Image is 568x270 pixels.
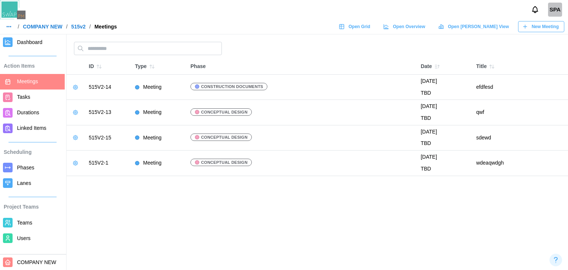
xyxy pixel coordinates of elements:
div: TBD [421,114,469,122]
span: Construction Documents [201,83,263,90]
button: New Meeting [518,21,564,32]
td: qwf [473,100,568,125]
div: / [18,24,19,29]
span: Conceptual Design [201,134,248,141]
td: 515V2-15 [85,125,131,150]
div: Phase [190,63,413,71]
div: [DATE] [421,128,469,136]
td: sdewd [473,125,568,150]
div: Type [135,61,183,72]
td: 515V2-1 [85,151,131,176]
div: / [89,24,91,29]
span: Lanes [17,180,31,186]
div: [DATE] [421,102,469,111]
a: Open Grid [335,21,376,32]
span: Open Overview [393,21,425,32]
div: Meeting [143,134,162,142]
td: 515V2-13 [85,100,131,125]
div: Meeting [143,108,162,117]
div: TBD [421,165,469,173]
span: Meetings [17,78,38,84]
div: TBD [421,139,469,148]
span: Open [PERSON_NAME] View [448,21,509,32]
button: Notifications [529,3,541,16]
a: SShetty platform admin [548,3,562,17]
div: Meetings [94,24,117,29]
div: Title [476,61,564,72]
div: ID [89,61,128,72]
td: wdeaqwdgh [473,151,568,176]
div: Date [421,61,469,72]
a: Open Overview [379,21,431,32]
div: TBD [421,89,469,97]
div: Meeting [143,159,162,167]
span: Conceptual Design [201,109,248,115]
span: Open Grid [348,21,370,32]
div: / [66,24,68,29]
span: COMPANY NEW [17,259,56,265]
td: 515V2-14 [85,75,131,100]
div: [DATE] [421,153,469,161]
a: COMPANY NEW [23,24,62,29]
a: Open [PERSON_NAME] View [435,21,514,32]
span: Teams [17,220,32,226]
div: [DATE] [421,77,469,85]
span: New Meeting [532,21,559,32]
span: Users [17,235,31,241]
span: Durations [17,109,39,115]
a: 515v2 [71,24,86,29]
span: Phases [17,165,34,171]
span: Linked Items [17,125,46,131]
td: efdfesd [473,75,568,100]
span: Tasks [17,94,30,100]
div: Meeting [143,83,162,91]
span: Dashboard [17,39,43,45]
div: SPA [548,3,562,17]
span: Conceptual Design [201,159,248,166]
